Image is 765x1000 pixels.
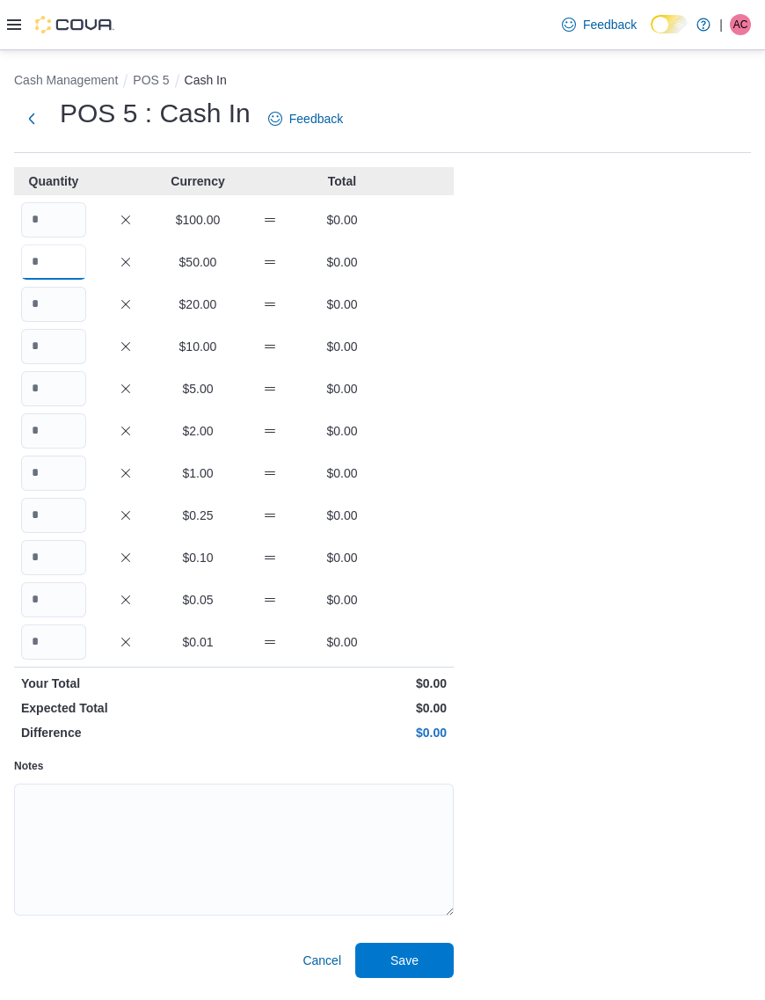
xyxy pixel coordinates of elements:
p: Expected Total [21,699,230,717]
p: $0.00 [237,675,447,692]
p: $0.00 [237,699,447,717]
p: $0.00 [310,253,375,271]
img: Cova [35,16,114,33]
nav: An example of EuiBreadcrumbs [14,71,751,92]
span: Feedback [583,16,637,33]
input: Quantity [21,202,86,237]
button: Save [355,943,454,978]
p: Your Total [21,675,230,692]
p: $0.01 [165,633,230,651]
button: POS 5 [133,73,169,87]
button: Cash Management [14,73,118,87]
span: Feedback [289,110,343,128]
span: Save [390,952,419,969]
input: Quantity [21,498,86,533]
p: Currency [165,172,230,190]
button: Cancel [295,943,348,978]
button: Cash In [185,73,227,87]
input: Quantity [21,413,86,449]
div: Alex Collier [730,14,751,35]
p: Difference [21,724,230,741]
p: $0.00 [310,633,375,651]
a: Feedback [555,7,644,42]
p: $5.00 [165,380,230,398]
span: Cancel [302,952,341,969]
p: $0.10 [165,549,230,566]
input: Quantity [21,371,86,406]
p: | [719,14,723,35]
input: Quantity [21,287,86,322]
p: $0.00 [310,591,375,609]
p: Total [310,172,375,190]
label: Notes [14,759,43,773]
input: Dark Mode [651,15,688,33]
p: $0.00 [310,211,375,229]
input: Quantity [21,540,86,575]
input: Quantity [21,329,86,364]
input: Quantity [21,582,86,617]
p: $0.00 [310,549,375,566]
p: $0.00 [310,338,375,355]
p: $0.00 [310,296,375,313]
p: $0.00 [310,507,375,524]
h1: POS 5 : Cash In [60,96,251,131]
input: Quantity [21,624,86,660]
p: Quantity [21,172,86,190]
button: Next [14,101,49,136]
p: $20.00 [165,296,230,313]
p: $100.00 [165,211,230,229]
p: $0.25 [165,507,230,524]
p: $50.00 [165,253,230,271]
input: Quantity [21,245,86,280]
p: $1.00 [165,464,230,482]
p: $0.00 [310,422,375,440]
p: $0.00 [310,464,375,482]
p: $0.00 [237,724,447,741]
span: Dark Mode [651,33,652,34]
p: $0.05 [165,591,230,609]
p: $2.00 [165,422,230,440]
p: $10.00 [165,338,230,355]
span: AC [733,14,748,35]
p: $0.00 [310,380,375,398]
input: Quantity [21,456,86,491]
a: Feedback [261,101,350,136]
